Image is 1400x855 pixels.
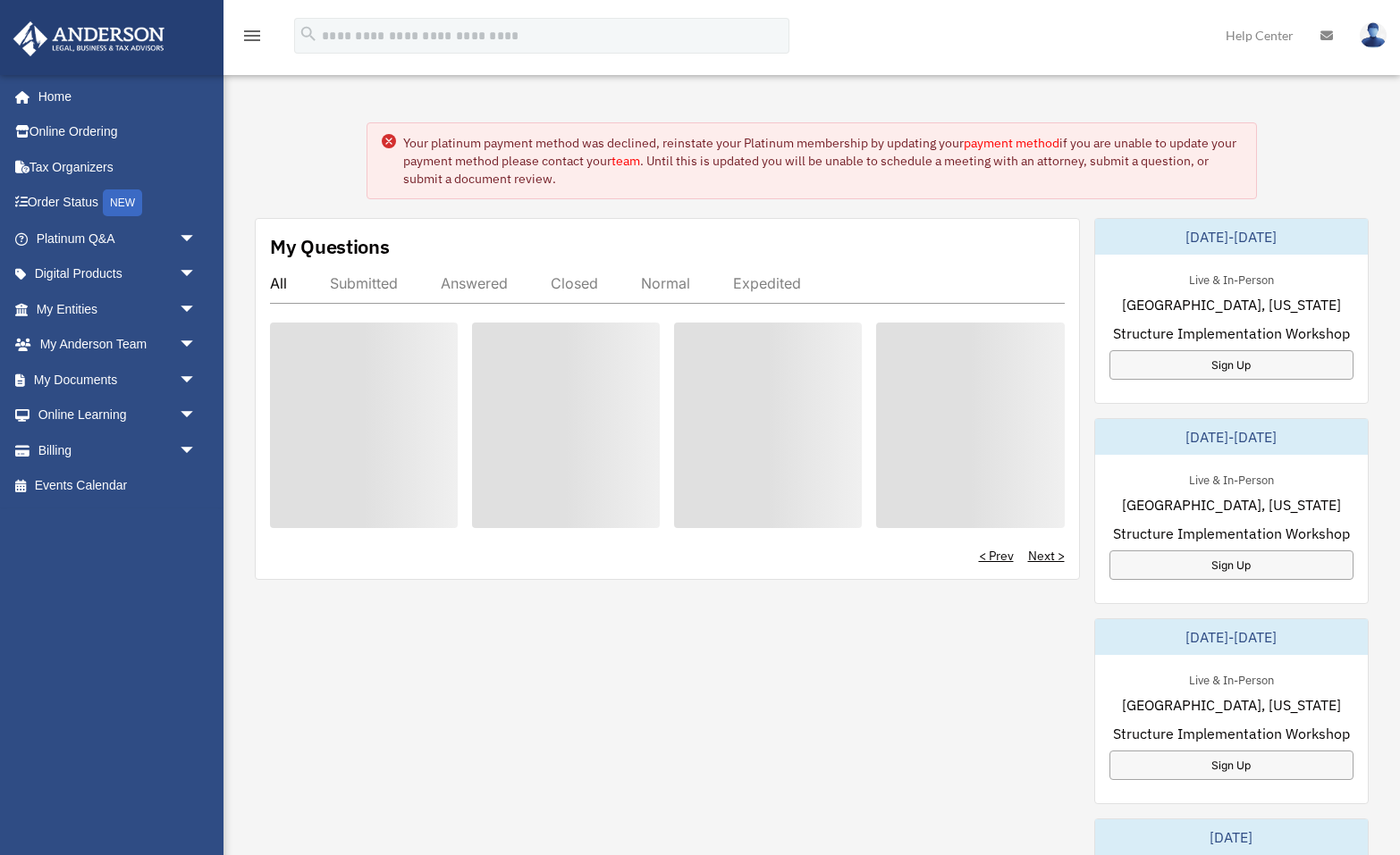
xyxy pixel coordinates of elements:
[13,185,223,222] a: Order StatusNEW
[1175,269,1288,288] div: Live & In-Person
[979,547,1014,565] a: < Prev
[1095,819,1369,855] div: [DATE]
[1113,523,1350,544] span: Structure Implementation Workshop
[330,274,398,292] div: Submitted
[13,149,223,185] a: Tax Organizers
[270,233,390,260] div: My Questions
[13,114,223,150] a: Online Ordering
[1175,469,1288,488] div: Live & In-Person
[1113,323,1350,344] span: Structure Implementation Workshop
[179,221,215,257] span: arrow_drop_down
[1095,219,1369,255] div: [DATE]-[DATE]
[13,468,223,504] a: Events Calendar
[179,432,215,469] span: arrow_drop_down
[1095,419,1369,455] div: [DATE]-[DATE]
[641,274,690,292] div: Normal
[1109,350,1354,380] a: Sign Up
[1175,669,1288,688] div: Live & In-Person
[403,134,1243,188] div: Your platinum payment method was declined, reinstate your Platinum membership by updating your if...
[733,274,801,292] div: Expedited
[13,256,223,292] a: Digital Productsarrow_drop_down
[179,256,215,293] span: arrow_drop_down
[13,291,223,327] a: My Entitiesarrow_drop_down
[1122,494,1341,516] span: [GEOGRAPHIC_DATA], [US_STATE]
[1122,294,1341,315] span: [GEOGRAPHIC_DATA], [US_STATE]
[270,274,287,292] div: All
[1109,750,1354,780] a: Sign Up
[179,327,215,364] span: arrow_drop_down
[179,291,215,328] span: arrow_drop_down
[13,362,223,398] a: My Documentsarrow_drop_down
[1095,619,1369,655] div: [DATE]-[DATE]
[13,327,223,363] a: My Anderson Teamarrow_drop_down
[1113,723,1350,744] span: Structure Implementation Workshop
[551,274,598,292] div: Closed
[241,25,263,46] i: menu
[241,31,263,46] a: menu
[13,79,215,114] a: Home
[179,398,215,434] span: arrow_drop_down
[13,221,223,256] a: Platinum Q&Aarrow_drop_down
[611,153,640,169] a: team
[8,21,170,56] img: Anderson Advisors Platinum Portal
[13,398,223,433] a: Online Learningarrow_drop_down
[964,135,1059,151] a: payment method
[1109,550,1354,580] a: Sign Up
[1028,547,1065,565] a: Next >
[1122,694,1341,716] span: [GEOGRAPHIC_DATA], [US_STATE]
[179,362,215,398] span: arrow_drop_down
[299,24,318,44] i: search
[13,432,223,468] a: Billingarrow_drop_down
[441,274,508,292] div: Answered
[103,189,142,216] div: NEW
[1360,22,1387,48] img: User Pic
